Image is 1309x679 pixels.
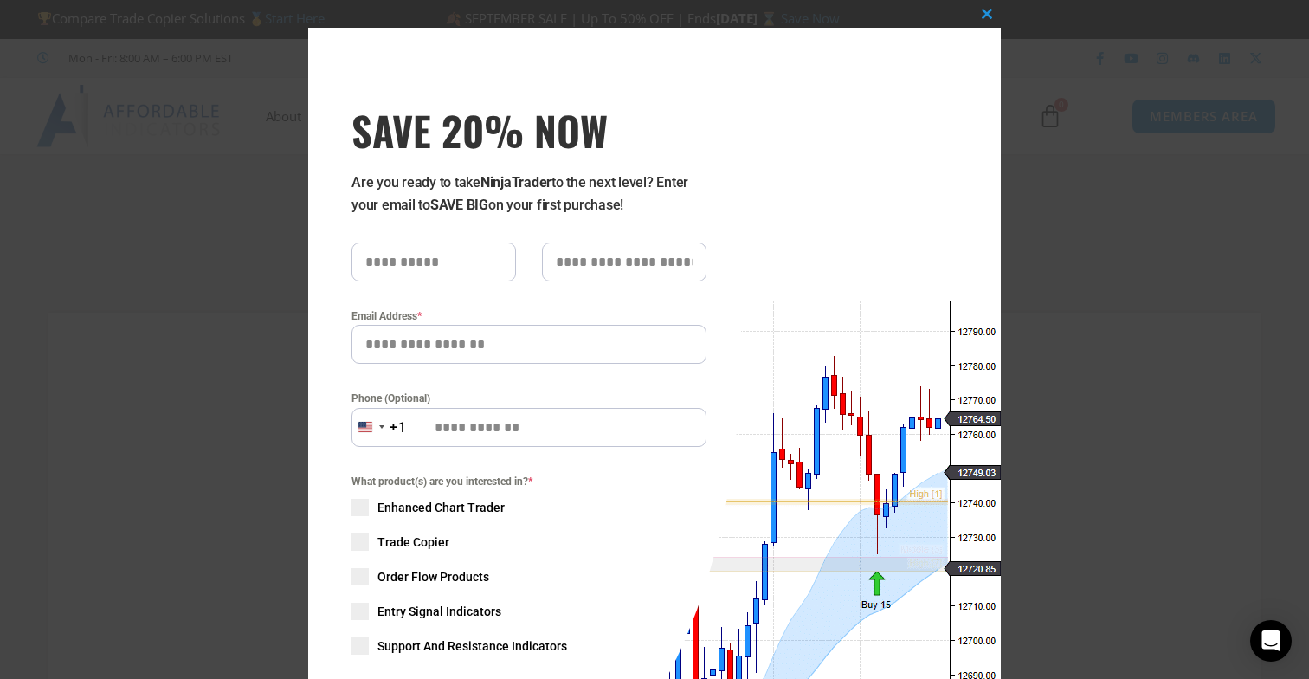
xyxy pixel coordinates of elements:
[390,417,407,439] div: +1
[377,499,505,516] span: Enhanced Chart Trader
[377,603,501,620] span: Entry Signal Indicators
[1250,620,1292,662] div: Open Intercom Messenger
[351,473,706,490] span: What product(s) are you interested in?
[351,568,706,585] label: Order Flow Products
[377,637,567,655] span: Support And Resistance Indicators
[351,390,706,407] label: Phone (Optional)
[351,307,706,325] label: Email Address
[351,603,706,620] label: Entry Signal Indicators
[377,533,449,551] span: Trade Copier
[351,171,706,217] p: Are you ready to take to the next level? Enter your email to on your first purchase!
[377,568,489,585] span: Order Flow Products
[480,174,551,191] strong: NinjaTrader
[351,533,706,551] label: Trade Copier
[351,637,706,655] label: Support And Resistance Indicators
[351,499,706,516] label: Enhanced Chart Trader
[351,106,706,154] h3: SAVE 20% NOW
[430,197,488,213] strong: SAVE BIG
[351,408,407,447] button: Selected country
